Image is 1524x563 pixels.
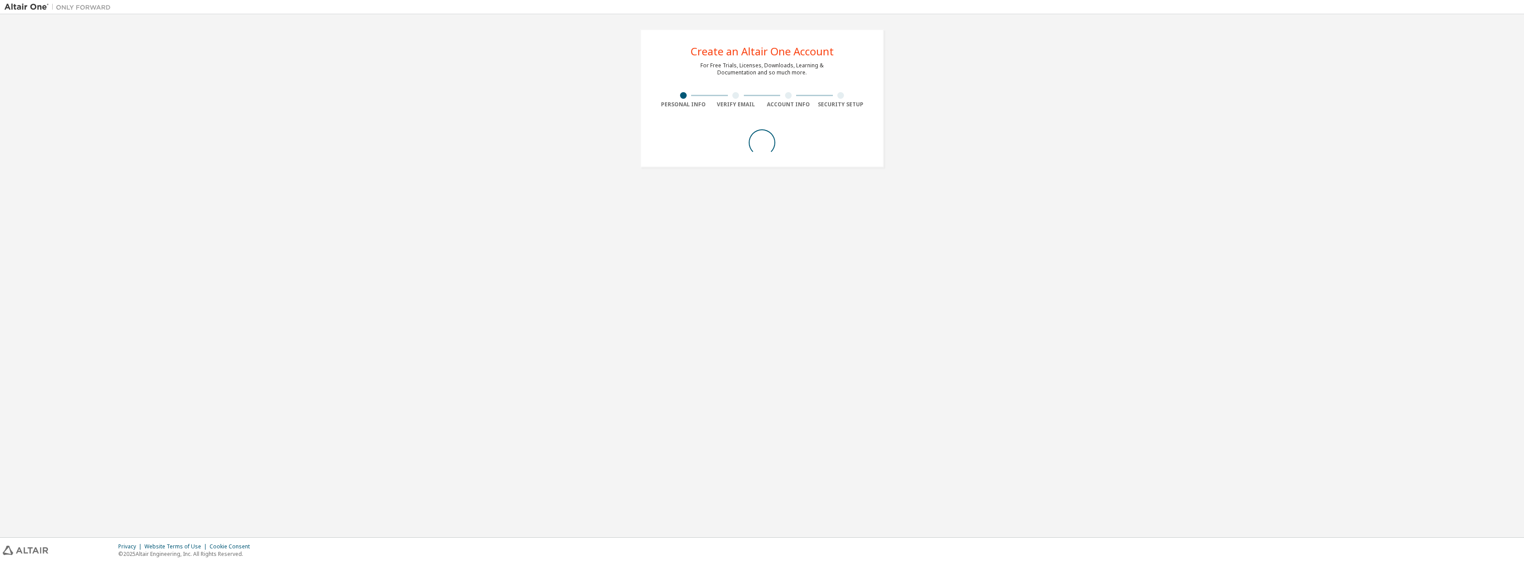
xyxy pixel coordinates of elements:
img: altair_logo.svg [3,546,48,555]
div: Privacy [118,543,144,550]
div: Create an Altair One Account [691,46,834,57]
img: Altair One [4,3,115,12]
div: Account Info [762,101,815,108]
div: For Free Trials, Licenses, Downloads, Learning & Documentation and so much more. [700,62,824,76]
p: © 2025 Altair Engineering, Inc. All Rights Reserved. [118,550,255,558]
div: Verify Email [710,101,762,108]
div: Personal Info [657,101,710,108]
div: Security Setup [815,101,867,108]
div: Website Terms of Use [144,543,210,550]
div: Cookie Consent [210,543,255,550]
